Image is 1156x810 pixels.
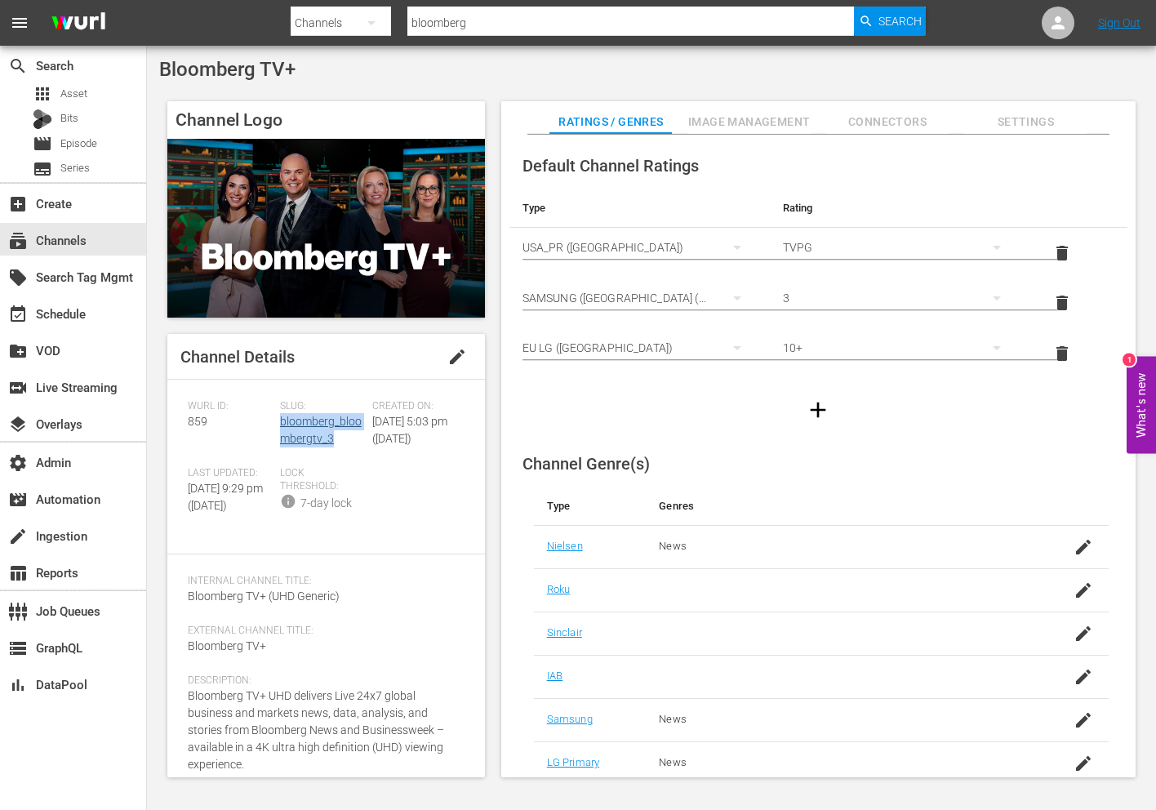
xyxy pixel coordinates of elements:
[60,160,90,176] span: Series
[509,189,1127,379] table: simple table
[10,13,29,33] span: menu
[300,495,352,512] div: 7-day lock
[1043,283,1082,323] button: delete
[8,305,28,324] span: Schedule
[1127,357,1156,454] button: Open Feedback Widget
[188,590,340,603] span: Bloomberg TV+ (UHD Generic)
[33,84,52,104] span: Asset
[1052,344,1072,363] span: delete
[547,540,583,552] a: Nielsen
[1052,293,1072,313] span: delete
[8,231,28,251] span: Channels
[783,275,1017,321] div: 3
[547,713,593,725] a: Samsung
[783,325,1017,371] div: 10+
[522,325,757,371] div: EU LG ([GEOGRAPHIC_DATA])
[280,493,296,510] span: info
[547,756,599,768] a: LG Primary
[854,7,926,36] button: Search
[8,453,28,473] span: Admin
[547,583,571,595] a: Roku
[8,56,28,76] span: Search
[8,194,28,214] span: Create
[547,626,582,639] a: Sinclair
[8,563,28,583] span: Reports
[159,58,296,81] span: Bloomberg TV+
[188,575,456,588] span: Internal Channel Title:
[826,112,949,132] span: Connectors
[783,225,1017,270] div: TVPG
[878,7,922,36] span: Search
[549,112,672,132] span: Ratings / Genres
[280,415,362,445] a: bloomberg_bloombergtv_3
[688,112,811,132] span: Image Management
[188,674,456,688] span: Description:
[33,134,52,154] span: Episode
[188,689,444,771] span: Bloomberg TV+ UHD delivers Live 24x7 global business and markets news, data, analysis, and storie...
[8,639,28,658] span: GraphQL
[33,159,52,179] span: Series
[188,467,272,480] span: Last Updated:
[522,156,699,176] span: Default Channel Ratings
[280,467,364,493] span: Lock Threshold:
[188,400,272,413] span: Wurl ID:
[8,602,28,621] span: Job Queues
[39,4,118,42] img: ans4CAIJ8jUAAAAAAAAAAAAAAAAAAAAAAAAgQb4GAAAAAAAAAAAAAAAAAAAAAAAAJMjXAAAAAAAAAAAAAAAAAAAAAAAAgAT5G...
[8,490,28,510] span: Automation
[33,109,52,129] div: Bits
[522,225,757,270] div: USA_PR ([GEOGRAPHIC_DATA])
[522,275,757,321] div: SAMSUNG ([GEOGRAPHIC_DATA] (Republic of))
[1098,16,1140,29] a: Sign Out
[60,110,78,127] span: Bits
[188,625,456,638] span: External Channel Title:
[188,639,266,652] span: Bloomberg TV+
[8,268,28,287] span: Search Tag Mgmt
[8,675,28,695] span: DataPool
[522,454,650,474] span: Channel Genre(s)
[8,415,28,434] span: Overlays
[280,400,364,413] span: Slug:
[60,86,87,102] span: Asset
[167,139,485,318] img: Bloomberg TV+
[8,341,28,361] span: VOD
[167,101,485,139] h4: Channel Logo
[1123,354,1136,367] div: 1
[372,400,456,413] span: Created On:
[1043,234,1082,273] button: delete
[1052,243,1072,263] span: delete
[964,112,1087,132] span: Settings
[547,670,562,682] a: IAB
[770,189,1030,228] th: Rating
[188,482,263,512] span: [DATE] 9:29 pm ([DATE])
[438,337,477,376] button: edit
[8,527,28,546] span: Ingestion
[372,415,447,445] span: [DATE] 5:03 pm ([DATE])
[1043,334,1082,373] button: delete
[534,487,647,526] th: Type
[8,378,28,398] span: Live Streaming
[509,189,770,228] th: Type
[447,347,467,367] span: edit
[646,487,1047,526] th: Genres
[188,415,207,428] span: 859
[60,136,97,152] span: Episode
[180,347,295,367] span: Channel Details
